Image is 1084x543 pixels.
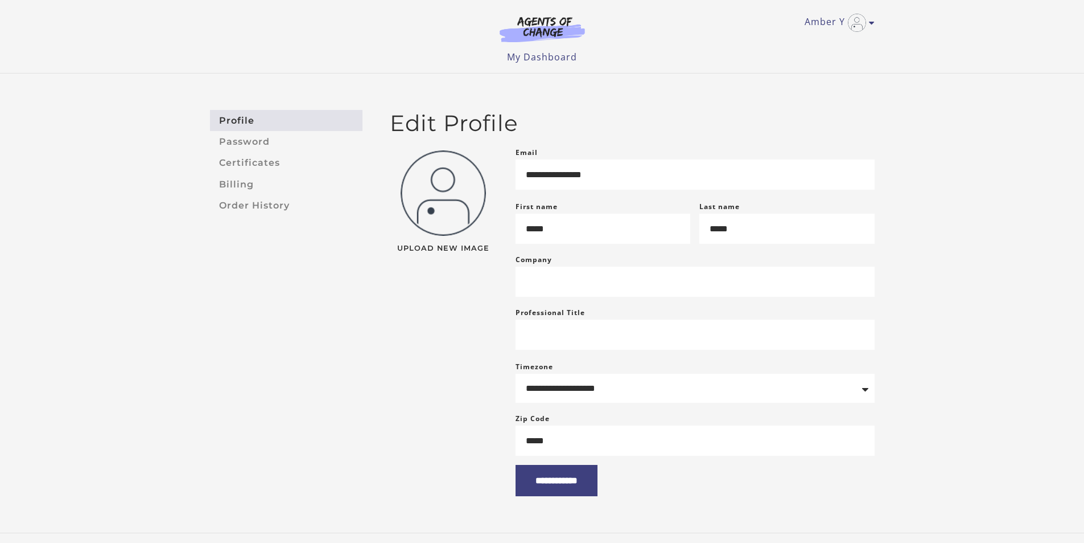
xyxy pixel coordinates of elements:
a: Order History [210,195,362,216]
a: My Dashboard [507,51,577,63]
label: Last name [699,202,740,211]
label: Zip Code [516,412,550,426]
h2: Edit Profile [390,110,875,137]
label: Professional Title [516,306,585,320]
a: Password [210,131,362,152]
a: Toggle menu [805,14,869,32]
span: Upload New Image [390,245,497,252]
a: Profile [210,110,362,131]
a: Certificates [210,153,362,174]
label: Timezone [516,362,553,371]
label: Email [516,146,538,160]
label: First name [516,202,558,211]
a: Billing [210,174,362,195]
img: Agents of Change Logo [488,16,597,42]
label: Company [516,253,552,267]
